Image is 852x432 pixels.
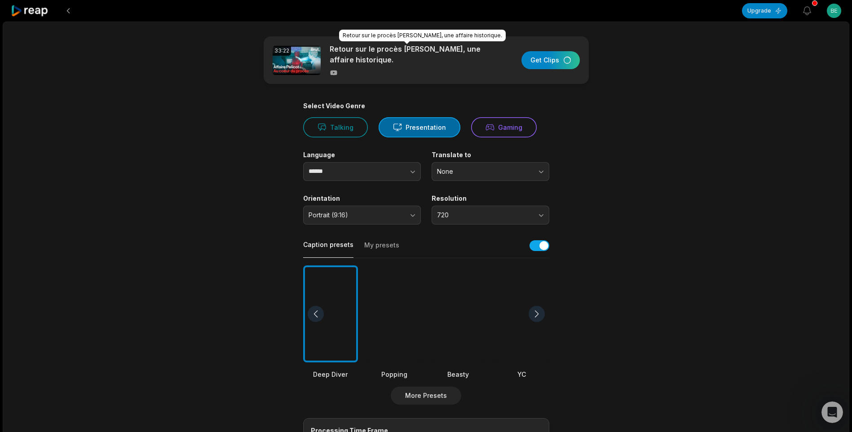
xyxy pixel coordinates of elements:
[432,194,549,203] label: Resolution
[367,370,422,379] div: Popping
[379,117,460,137] button: Presentation
[471,117,537,137] button: Gaming
[303,194,421,203] label: Orientation
[303,117,368,137] button: Talking
[391,387,461,405] button: More Presets
[303,370,358,379] div: Deep Diver
[432,162,549,181] button: None
[309,211,403,219] span: Portrait (9:16)
[364,241,399,258] button: My presets
[821,401,843,423] iframe: Intercom live chat
[303,206,421,225] button: Portrait (9:16)
[437,168,531,176] span: None
[339,30,506,41] div: Retour sur le procès [PERSON_NAME], une affaire historique.
[330,44,485,65] p: Retour sur le procès [PERSON_NAME], une affaire historique.
[432,206,549,225] button: 720
[273,46,291,56] div: 33:22
[303,151,421,159] label: Language
[437,211,531,219] span: 720
[494,370,549,379] div: YC
[431,370,486,379] div: Beasty
[303,102,549,110] div: Select Video Genre
[521,51,580,69] button: Get Clips
[742,3,787,18] button: Upgrade
[303,240,353,258] button: Caption presets
[432,151,549,159] label: Translate to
